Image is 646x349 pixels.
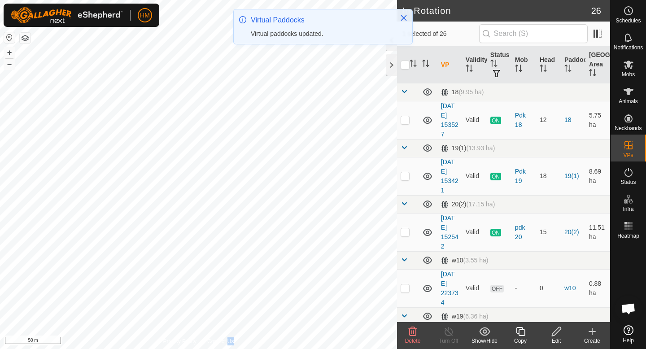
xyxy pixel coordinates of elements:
h2: In Rotation [402,5,591,16]
p-sorticon: Activate to sort [589,70,596,78]
span: HM [140,11,150,20]
td: 5.75 ha [585,101,610,139]
span: Notifications [614,45,643,50]
button: Close [397,12,410,24]
span: (13.93 ha) [467,144,495,152]
span: (17.15 ha) [467,201,495,208]
td: Valid [462,157,487,195]
td: 0 [536,269,561,307]
img: Gallagher Logo [11,7,123,23]
td: 15 [536,213,561,251]
span: (9.95 ha) [458,88,484,96]
th: [GEOGRAPHIC_DATA] Area [585,47,610,83]
td: 0.88 ha [585,269,610,307]
a: Contact Us [207,337,234,345]
th: Paddock [561,47,585,83]
div: Create [574,337,610,345]
span: VPs [623,153,633,158]
p-sorticon: Activate to sort [410,61,417,68]
button: – [4,59,15,70]
span: Mobs [622,72,635,77]
th: Head [536,47,561,83]
div: Pdk 18 [515,111,533,130]
td: Valid [462,213,487,251]
th: Validity [462,47,487,83]
th: Mob [511,47,536,83]
td: 8.69 ha [585,157,610,195]
a: [DATE] 152542 [441,214,458,250]
div: Edit [538,337,574,345]
p-sorticon: Activate to sort [564,66,572,73]
span: ON [490,229,501,236]
span: Neckbands [615,126,642,131]
td: 18 [536,157,561,195]
span: ON [490,117,501,124]
div: w19 [441,313,489,320]
div: Copy [502,337,538,345]
button: + [4,47,15,58]
div: Pdk 19 [515,167,533,186]
td: Valid [462,269,487,307]
button: Reset Map [4,32,15,43]
span: Help [623,338,634,343]
div: 19(1) [441,144,495,152]
span: Status [620,179,636,185]
span: 26 [591,4,601,17]
span: ON [490,173,501,180]
span: (6.36 ha) [463,313,489,320]
span: 1 selected of 26 [402,29,479,39]
div: Open chat [615,295,642,322]
div: 20(2) [441,201,495,208]
a: Privacy Policy [163,337,196,345]
p-sorticon: Activate to sort [540,66,547,73]
span: Animals [619,99,638,104]
span: Heatmap [617,233,639,239]
span: Infra [623,206,633,212]
span: OFF [490,285,504,292]
span: (3.55 ha) [463,257,489,264]
div: 18 [441,88,484,96]
a: 19(1) [564,172,579,179]
th: Status [487,47,511,83]
p-sorticon: Activate to sort [490,61,498,68]
p-sorticon: Activate to sort [466,66,473,73]
div: Virtual Paddocks [251,15,391,26]
a: 20(2) [564,228,579,236]
a: [DATE] 153421 [441,158,458,194]
td: 11.51 ha [585,213,610,251]
div: pdk 20 [515,223,533,242]
div: Show/Hide [467,337,502,345]
div: w10 [441,257,489,264]
p-sorticon: Activate to sort [515,66,522,73]
a: w10 [564,284,576,292]
td: 12 [536,101,561,139]
p-sorticon: Activate to sort [422,61,429,68]
span: Schedules [615,18,641,23]
button: Map Layers [20,33,31,44]
div: - [515,284,533,293]
div: Turn Off [431,337,467,345]
a: [DATE] 153527 [441,102,458,138]
a: 18 [564,116,572,123]
div: Virtual paddocks updated. [251,29,391,39]
span: Delete [405,338,421,344]
input: Search (S) [479,24,588,43]
td: Valid [462,101,487,139]
a: [DATE] 223734 [441,270,458,306]
th: VP [437,47,462,83]
a: Help [611,322,646,347]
